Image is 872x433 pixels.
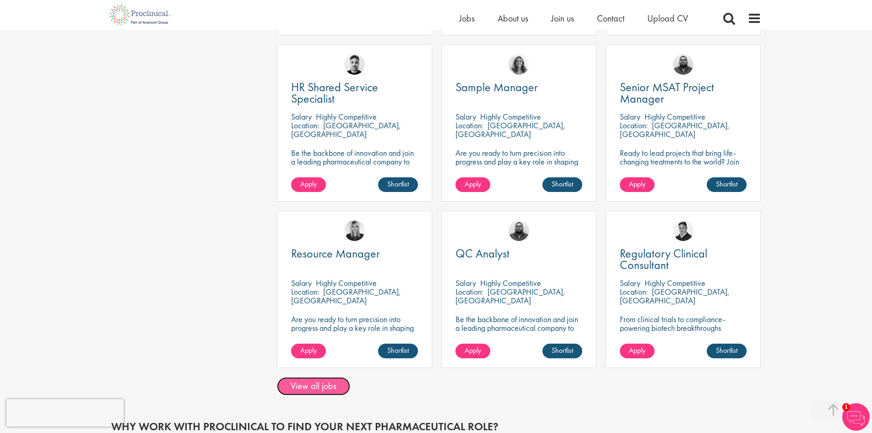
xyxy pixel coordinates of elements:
img: Ashley Bennett [673,54,693,75]
p: [GEOGRAPHIC_DATA], [GEOGRAPHIC_DATA] [455,286,565,306]
p: Highly Competitive [316,278,377,288]
a: Shortlist [542,177,582,192]
p: [GEOGRAPHIC_DATA], [GEOGRAPHIC_DATA] [291,120,401,139]
p: Be the backbone of innovation and join a leading pharmaceutical company to help keep life-changin... [455,315,582,350]
a: About us [498,12,528,24]
span: Location: [620,120,648,131]
p: [GEOGRAPHIC_DATA], [GEOGRAPHIC_DATA] [620,120,730,139]
span: Senior MSAT Project Manager [620,79,714,106]
p: [GEOGRAPHIC_DATA], [GEOGRAPHIC_DATA] [620,286,730,306]
a: Shortlist [378,344,418,358]
a: Apply [455,344,490,358]
a: Upload CV [647,12,688,24]
span: Apply [465,345,481,355]
a: Shortlist [378,177,418,192]
iframe: reCAPTCHA [6,399,124,427]
a: Jobs [459,12,475,24]
a: Shortlist [707,344,747,358]
img: Janelle Jones [344,220,365,241]
a: Shortlist [542,344,582,358]
a: Resource Manager [291,248,418,259]
a: Join us [551,12,574,24]
a: QC Analyst [455,248,582,259]
p: Are you ready to turn precision into progress and play a key role in shaping the future of pharma... [455,148,582,175]
a: Apply [620,177,655,192]
p: Highly Competitive [316,111,377,122]
p: Are you ready to turn precision into progress and play a key role in shaping the future of pharma... [291,315,418,341]
p: Highly Competitive [480,278,541,288]
img: Ashley Bennett [509,220,529,241]
a: Contact [597,12,624,24]
span: Location: [620,286,648,297]
p: Highly Competitive [645,111,705,122]
p: Be the backbone of innovation and join a leading pharmaceutical company to help keep life-changin... [291,148,418,183]
p: [GEOGRAPHIC_DATA], [GEOGRAPHIC_DATA] [291,286,401,306]
a: Shortlist [707,177,747,192]
span: HR Shared Service Specialist [291,79,378,106]
a: Regulatory Clinical Consultant [620,248,747,271]
p: [GEOGRAPHIC_DATA], [GEOGRAPHIC_DATA] [455,120,565,139]
a: Sample Manager [455,82,582,93]
p: Highly Competitive [480,111,541,122]
a: HR Shared Service Specialist [291,82,418,104]
span: Regulatory Clinical Consultant [620,246,707,273]
a: Apply [291,344,326,358]
span: Sample Manager [455,79,538,95]
span: Salary [455,278,476,288]
span: Apply [300,345,317,355]
span: Salary [455,111,476,122]
a: Apply [620,344,655,358]
span: Apply [629,179,645,189]
span: Apply [465,179,481,189]
span: 1 [842,403,850,411]
img: Dean Fisher [344,54,365,75]
span: Salary [291,111,312,122]
span: Location: [455,120,483,131]
span: Location: [291,120,319,131]
img: Jackie Cerchio [509,54,529,75]
span: Location: [291,286,319,297]
span: Apply [300,179,317,189]
span: Resource Manager [291,246,380,261]
span: Salary [620,278,640,288]
img: Peter Duvall [673,220,693,241]
a: Senior MSAT Project Manager [620,82,747,104]
img: Chatbot [842,403,870,431]
p: Ready to lead projects that bring life-changing treatments to the world? Join our client at the f... [620,148,747,192]
span: Salary [291,278,312,288]
span: Location: [455,286,483,297]
span: Salary [620,111,640,122]
a: View all jobs [277,377,350,395]
a: Apply [291,177,326,192]
span: QC Analyst [455,246,509,261]
p: Highly Competitive [645,278,705,288]
p: From clinical trials to compliance-powering biotech breakthroughs remotely, where precision meets... [620,315,747,350]
span: Apply [629,345,645,355]
a: Apply [455,177,490,192]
